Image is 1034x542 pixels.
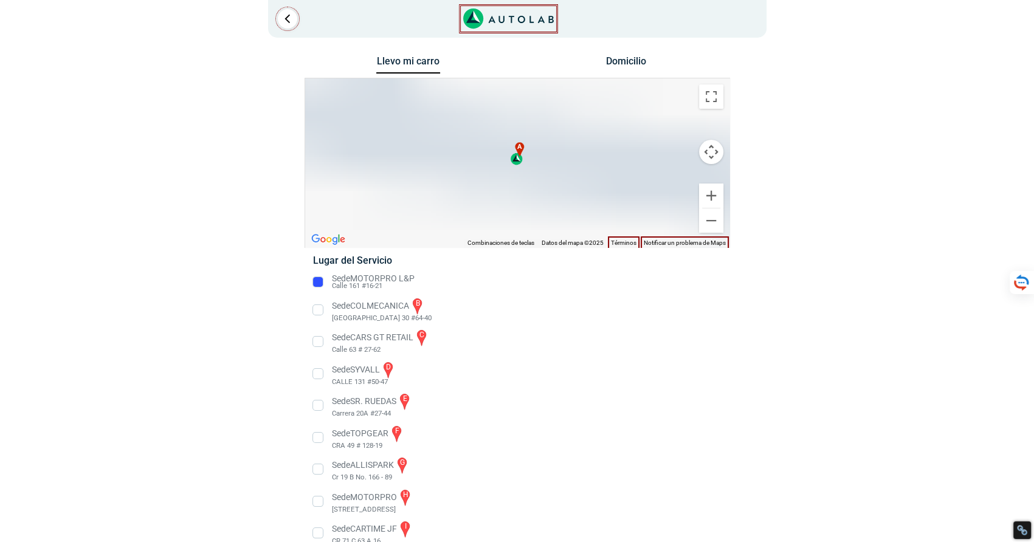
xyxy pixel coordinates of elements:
[611,239,636,246] a: Términos (se abre en una nueva pestaña)
[467,239,534,247] button: Combinaciones de teclas
[278,9,297,29] a: Ir al paso anterior
[308,232,348,247] img: Google
[699,184,723,208] button: Ampliar
[308,232,348,247] a: Abre esta zona en Google Maps (se abre en una nueva ventana)
[463,12,554,24] a: Link al sitio de autolab
[699,84,723,109] button: Cambiar a la vista en pantalla completa
[699,208,723,233] button: Reducir
[1016,524,1028,536] div: Restore Info Box &#10;&#10;NoFollow Info:&#10; META-Robots NoFollow: &#09;false&#10; META-Robots ...
[517,142,522,153] span: a
[644,239,726,246] a: Notificar un problema de Maps
[699,140,723,164] button: Controles de visualización del mapa
[594,55,658,73] button: Domicilio
[313,255,721,266] h5: Lugar del Servicio
[376,55,440,74] button: Llevo mi carro
[542,239,604,246] span: Datos del mapa ©2025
